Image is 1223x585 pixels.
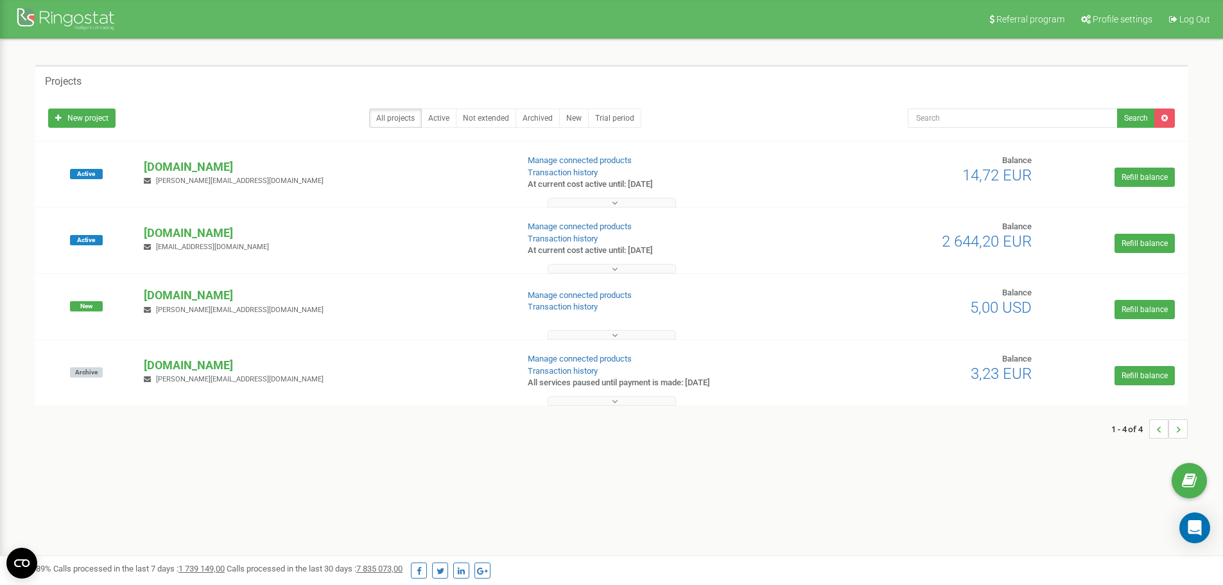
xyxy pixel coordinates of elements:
[45,76,82,87] h5: Projects
[1179,512,1210,543] div: Open Intercom Messenger
[528,155,632,165] a: Manage connected products
[1115,168,1175,187] a: Refill balance
[528,168,598,177] a: Transaction history
[996,14,1064,24] span: Referral program
[1179,14,1210,24] span: Log Out
[528,290,632,300] a: Manage connected products
[942,232,1032,250] span: 2 644,20 EUR
[6,548,37,579] button: Open CMP widget
[1002,288,1032,297] span: Balance
[356,564,403,573] u: 00
[528,179,795,191] p: At current cost active until: [DATE]
[528,366,598,376] a: Transaction history
[1117,109,1155,128] button: Search
[456,109,516,128] a: Not extended
[1115,234,1175,253] a: Refill balance
[70,169,103,179] span: Active
[1093,14,1152,24] span: Profile settings
[156,306,324,314] span: [PERSON_NAME][EMAIL_ADDRESS][DOMAIN_NAME]
[178,564,216,573] tcxspan: Call 1 739 149, via 3CX
[528,354,632,363] a: Manage connected products
[227,564,403,573] span: Calls processed in the last 30 days :
[70,235,103,245] span: Active
[516,109,560,128] a: Archived
[528,302,598,311] a: Transaction history
[144,225,507,241] p: [DOMAIN_NAME]
[421,109,456,128] a: Active
[528,222,632,231] a: Manage connected products
[970,299,1032,317] span: 5,00 USD
[908,109,1118,128] input: Search
[70,301,103,311] span: New
[962,166,1032,184] span: 14,72 EUR
[178,564,225,573] u: 00
[156,177,324,185] span: [PERSON_NAME][EMAIL_ADDRESS][DOMAIN_NAME]
[528,234,598,243] a: Transaction history
[156,375,324,383] span: [PERSON_NAME][EMAIL_ADDRESS][DOMAIN_NAME]
[559,109,589,128] a: New
[528,245,795,257] p: At current cost active until: [DATE]
[971,365,1032,383] span: 3,23 EUR
[1115,300,1175,319] a: Refill balance
[1002,354,1032,363] span: Balance
[48,109,116,128] a: New project
[1111,419,1149,439] span: 1 - 4 of 4
[156,243,269,251] span: [EMAIL_ADDRESS][DOMAIN_NAME]
[528,377,795,389] p: All services paused until payment is made: [DATE]
[70,367,103,378] span: Archive
[1002,222,1032,231] span: Balance
[369,109,422,128] a: All projects
[144,287,507,304] p: [DOMAIN_NAME]
[356,564,394,573] tcxspan: Call 7 835 073, via 3CX
[144,159,507,175] p: [DOMAIN_NAME]
[144,357,507,374] p: [DOMAIN_NAME]
[588,109,641,128] a: Trial period
[1002,155,1032,165] span: Balance
[1115,366,1175,385] a: Refill balance
[53,564,225,573] span: Calls processed in the last 7 days :
[1111,406,1188,451] nav: ...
